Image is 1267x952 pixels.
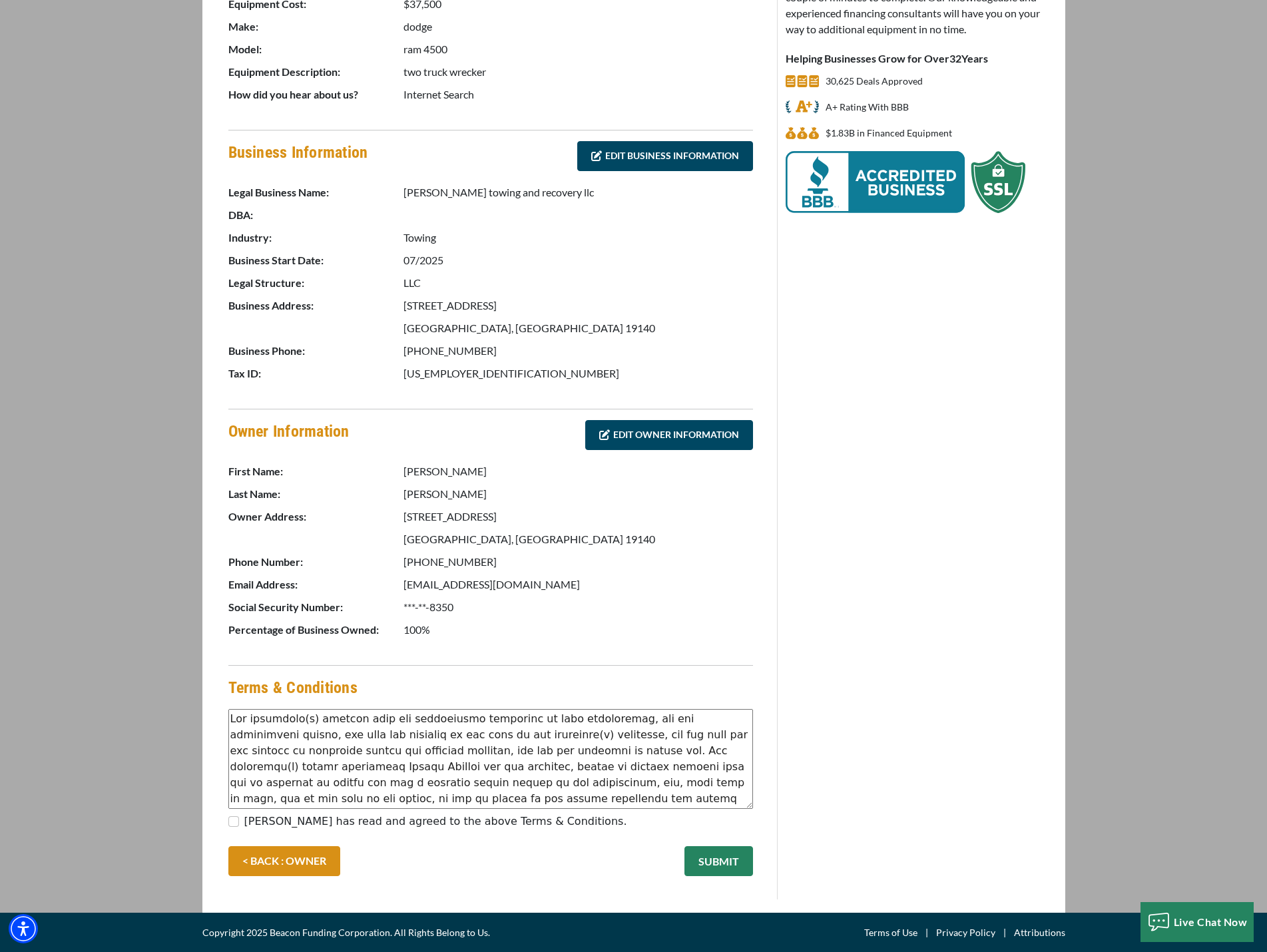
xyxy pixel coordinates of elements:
[228,509,401,525] p: Owner Address:
[949,52,961,65] span: 32
[826,73,923,89] p: 30,625 Deals Approved
[228,87,401,103] p: How did you hear about us?
[403,41,753,57] p: ram 4500
[786,51,1055,67] p: Helping Businesses Grow for Over Years
[228,709,753,809] textarea: Lor ipsumdolo(s) ametcon adip eli seddoeiusmo temporinc ut labo etdoloremag, ali eni adminimveni ...
[403,343,753,359] p: [PHONE_NUMBER]
[228,207,401,223] p: DBA:
[826,125,952,141] p: $1,828,051,737 in Financed Equipment
[684,846,753,876] button: SUBMIT
[228,420,350,453] h4: Owner Information
[228,343,401,359] p: Business Phone:
[228,486,401,502] p: Last Name:
[403,320,753,336] p: [GEOGRAPHIC_DATA], [GEOGRAPHIC_DATA] 19140
[403,19,753,35] p: dodge
[1014,925,1065,941] a: Attributions
[202,925,490,941] span: Copyright 2025 Beacon Funding Corporation. All Rights Belong to Us.
[228,184,401,200] p: Legal Business Name:
[228,141,368,174] h4: Business Information
[228,463,401,479] p: First Name:
[403,230,753,246] p: Towing
[403,577,753,593] p: [EMAIL_ADDRESS][DOMAIN_NAME]
[228,676,358,699] h4: Terms & Conditions
[228,298,401,314] p: Business Address:
[228,19,401,35] p: Make:
[403,275,753,291] p: LLC
[228,252,401,268] p: Business Start Date:
[585,420,753,450] a: EDIT OWNER INFORMATION
[403,486,753,502] p: [PERSON_NAME]
[403,64,753,80] p: two truck wrecker
[228,64,401,80] p: Equipment Description:
[9,914,38,943] div: Accessibility Menu
[995,925,1014,941] span: |
[864,925,917,941] a: Terms of Use
[228,554,401,570] p: Phone Number:
[403,252,753,268] p: 07/2025
[403,554,753,570] p: [PHONE_NUMBER]
[917,925,936,941] span: |
[403,87,753,103] p: Internet Search
[936,925,995,941] a: Privacy Policy
[228,275,401,291] p: Legal Structure:
[403,298,753,314] p: [STREET_ADDRESS]
[228,622,401,638] p: Percentage of Business Owned:
[577,141,753,171] a: EDIT BUSINESS INFORMATION
[786,151,1025,213] img: BBB Acredited Business and SSL Protection
[826,99,909,115] p: A+ Rating With BBB
[403,509,753,525] p: [STREET_ADDRESS]
[403,463,753,479] p: [PERSON_NAME]
[228,846,340,876] a: < BACK : OWNER
[1140,902,1254,942] button: Live Chat Now
[244,814,627,830] label: [PERSON_NAME] has read and agreed to the above Terms & Conditions.
[228,365,401,381] p: Tax ID:
[1174,915,1248,928] span: Live Chat Now
[228,577,401,593] p: Email Address:
[228,41,401,57] p: Model:
[403,184,753,200] p: [PERSON_NAME] towing and recovery llc
[403,531,753,547] p: [GEOGRAPHIC_DATA], [GEOGRAPHIC_DATA] 19140
[403,365,753,381] p: [US_EMPLOYER_IDENTIFICATION_NUMBER]
[228,230,401,246] p: Industry:
[228,599,401,615] p: Social Security Number:
[403,622,753,638] p: 100%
